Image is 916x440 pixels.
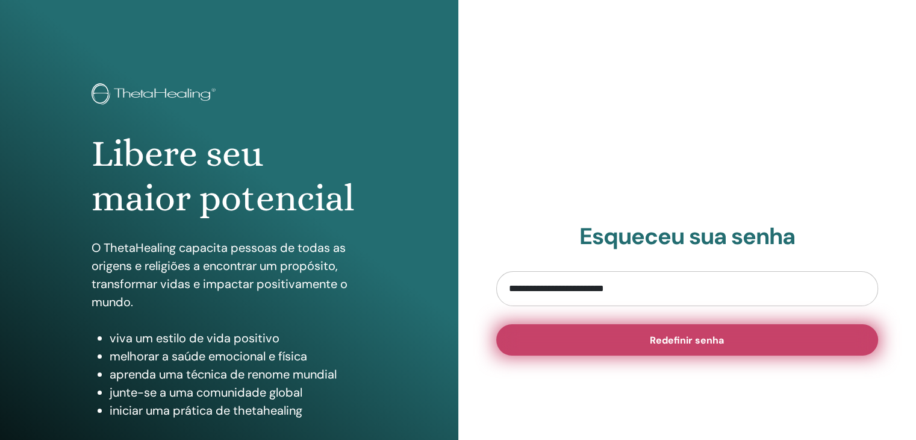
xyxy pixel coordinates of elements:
font: junte-se a uma comunidade global [110,385,302,400]
font: iniciar uma prática de thetahealing [110,403,302,418]
font: aprenda uma técnica de renome mundial [110,366,337,382]
font: Libere seu maior potencial [92,132,355,219]
font: Esqueceu sua senha [579,221,795,251]
font: viva um estilo de vida positivo [110,330,279,346]
button: Redefinir senha [496,324,879,356]
font: Redefinir senha [650,334,724,347]
font: melhorar a saúde emocional e física [110,348,307,364]
font: O ThetaHealing capacita pessoas de todas as origens e religiões a encontrar um propósito, transfo... [92,240,347,310]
